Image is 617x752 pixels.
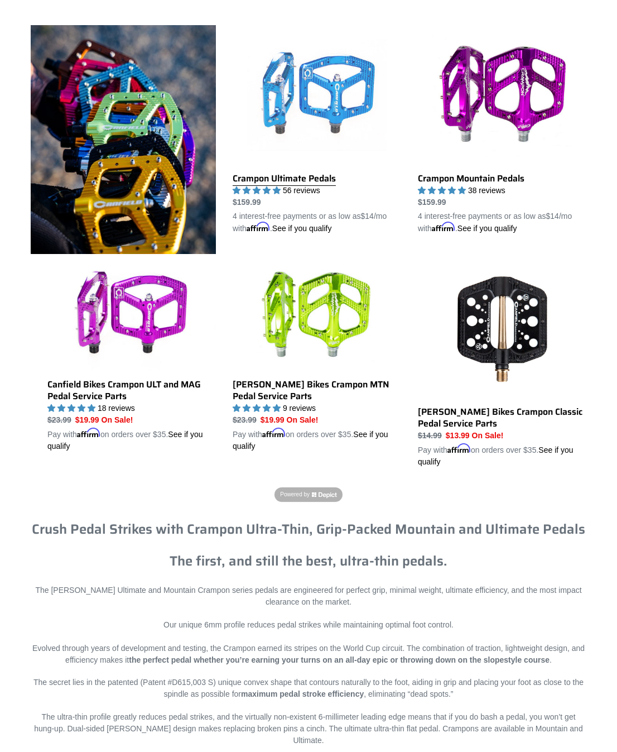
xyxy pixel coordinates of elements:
img: Content block image [31,25,216,254]
a: Powered by [274,487,342,502]
p: The ultra-thin profile greatly reduces pedal strikes, and the virtually non-existent 6-millimeter... [31,711,586,746]
strong: the perfect pedal whether you’re earning your turns on an all-day epic or throwing down on the sl... [129,655,549,664]
span: Powered by [280,490,310,499]
h3: The first, and still the best, ultra-thin pedals. [31,521,586,569]
p: The secret lies in the patented (Patent #D615,003 S) unique convex shape that contours naturally ... [31,677,586,700]
p: The [PERSON_NAME] Ultimate and Mountain Crampon series pedals are engineered for perfect grip, mi... [31,585,586,608]
p: Our unique 6mm profile reduces pedal strikes while maintaining optimal foot control. Evolved thro... [31,619,586,666]
strong: maximum pedal stroke efficiency [241,689,364,698]
strong: Crush Pedal Strikes with Crampon Ultra-Thin, Grip-Packed Mountain and Ultimate Pedals [32,519,585,540]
